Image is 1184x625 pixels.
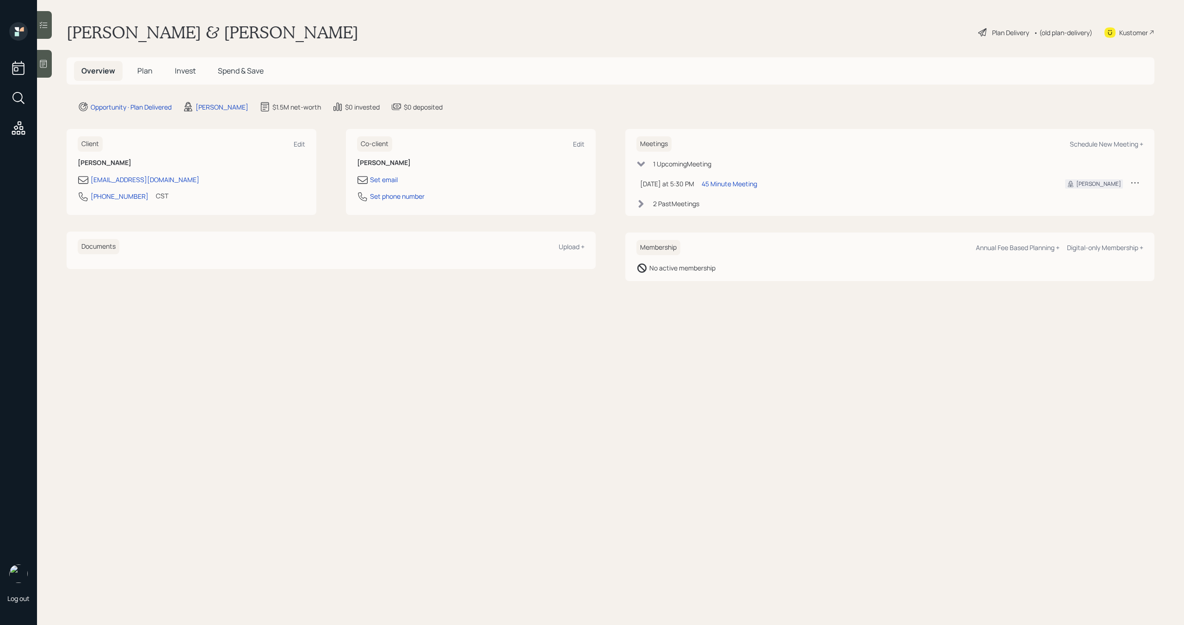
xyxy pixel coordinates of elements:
h6: Client [78,136,103,152]
div: CST [156,191,168,201]
div: $1.5M net-worth [272,102,321,112]
div: 45 Minute Meeting [702,179,757,189]
div: $0 invested [345,102,380,112]
div: Set email [370,175,398,184]
div: Opportunity · Plan Delivered [91,102,172,112]
h6: Meetings [636,136,672,152]
h6: [PERSON_NAME] [357,159,585,167]
div: Edit [294,140,305,148]
div: [DATE] at 5:30 PM [640,179,694,189]
h6: Co-client [357,136,392,152]
div: Log out [7,594,30,603]
div: No active membership [649,263,715,273]
h1: [PERSON_NAME] & [PERSON_NAME] [67,22,358,43]
h6: Documents [78,239,119,254]
div: 2 Past Meeting s [653,199,699,208]
div: [EMAIL_ADDRESS][DOMAIN_NAME] [91,175,199,184]
span: Plan [137,66,153,76]
h6: [PERSON_NAME] [78,159,305,167]
div: Plan Delivery [992,28,1029,37]
div: 1 Upcoming Meeting [653,159,711,169]
span: Invest [175,66,196,76]
div: Edit [573,140,585,148]
img: michael-russo-headshot.png [9,564,28,583]
h6: Membership [636,240,680,255]
div: Schedule New Meeting + [1070,140,1143,148]
div: • (old plan-delivery) [1034,28,1092,37]
span: Spend & Save [218,66,264,76]
div: Upload + [559,242,585,251]
div: [PERSON_NAME] [1076,180,1121,188]
div: Set phone number [370,191,425,201]
div: $0 deposited [404,102,443,112]
span: Overview [81,66,115,76]
div: [PERSON_NAME] [196,102,248,112]
div: Kustomer [1119,28,1148,37]
div: Annual Fee Based Planning + [976,243,1060,252]
div: Digital-only Membership + [1067,243,1143,252]
div: [PHONE_NUMBER] [91,191,148,201]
